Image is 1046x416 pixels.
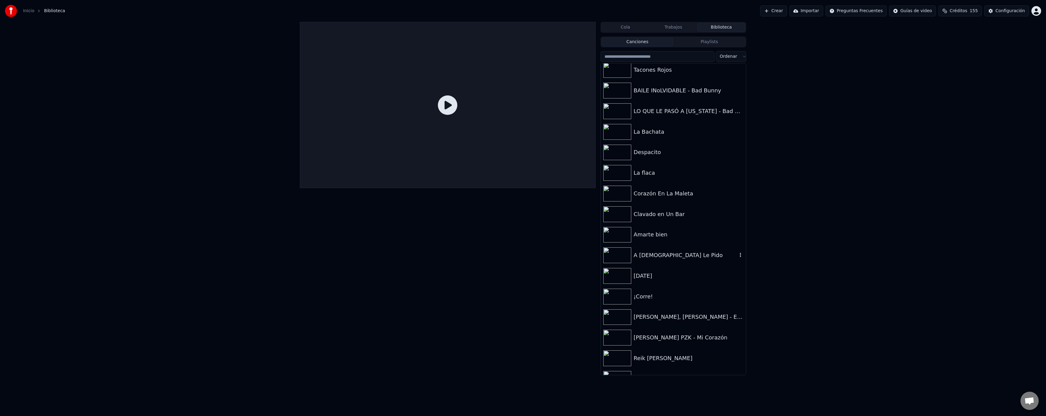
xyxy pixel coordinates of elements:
div: La Bachata [634,128,743,136]
div: LO QUE LE PASÓ A [US_STATE] - Bad Bunny [634,107,743,115]
button: Biblioteca [697,23,745,32]
button: Configuración [984,5,1029,16]
div: BAILE INoLVIDABLE - Bad Bunny [634,86,743,95]
nav: breadcrumb [23,8,65,14]
button: Canciones [601,38,674,46]
div: [DATE] [634,272,743,280]
button: Crear [760,5,787,16]
button: Cola [601,23,649,32]
span: Ordenar [720,53,737,60]
div: [PERSON_NAME] PZK - Mi Corazón [634,333,743,342]
div: ¡Corre! [634,292,743,301]
img: youka [5,5,17,17]
div: [PERSON_NAME], [PERSON_NAME] - En Otra Vida [634,313,743,321]
button: Importar [789,5,823,16]
div: Amarte bien [634,230,743,239]
button: Trabajos [649,23,698,32]
div: La flaca [634,169,743,177]
div: Despacito [634,148,743,156]
div: [PERSON_NAME] - Ojos Verdes [634,375,743,383]
div: Reik [PERSON_NAME] [634,354,743,363]
button: Guías de video [889,5,936,16]
a: Chat abierto [1020,392,1039,410]
div: Tacones Rojos [634,66,743,74]
button: Créditos155 [938,5,982,16]
div: Clavado en Un Bar [634,210,743,218]
span: Biblioteca [44,8,65,14]
span: 155 [970,8,978,14]
div: A [DEMOGRAPHIC_DATA] Le Pido [634,251,737,260]
a: Inicio [23,8,34,14]
div: Corazón En La Maleta [634,189,743,198]
span: Créditos [950,8,967,14]
button: Preguntas Frecuentes [826,5,887,16]
button: Playlists [673,38,745,46]
div: Configuración [996,8,1025,14]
